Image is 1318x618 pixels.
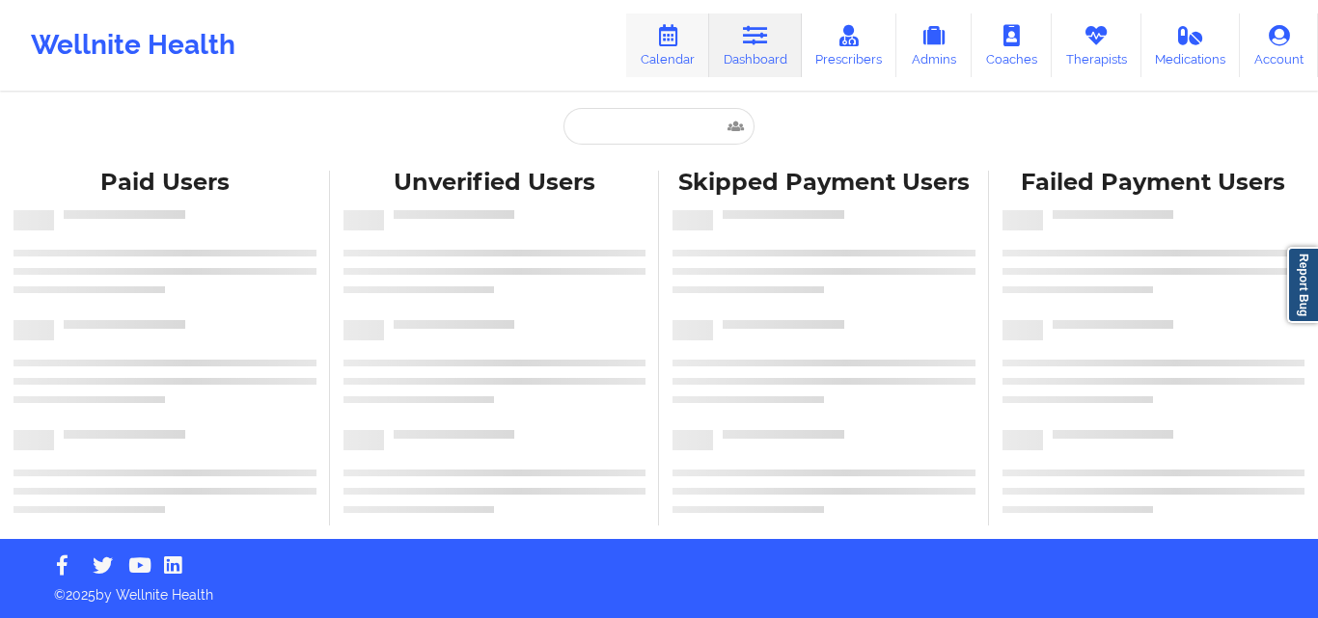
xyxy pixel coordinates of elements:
a: Therapists [1052,13,1141,77]
a: Medications [1141,13,1241,77]
div: Failed Payment Users [1002,168,1305,198]
a: Admins [896,13,972,77]
div: Skipped Payment Users [673,168,975,198]
a: Coaches [972,13,1052,77]
a: Prescribers [802,13,897,77]
div: Unverified Users [343,168,646,198]
div: Paid Users [14,168,316,198]
p: © 2025 by Wellnite Health [41,572,1277,605]
a: Dashboard [709,13,802,77]
a: Account [1240,13,1318,77]
a: Calendar [626,13,709,77]
a: Report Bug [1287,247,1318,323]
